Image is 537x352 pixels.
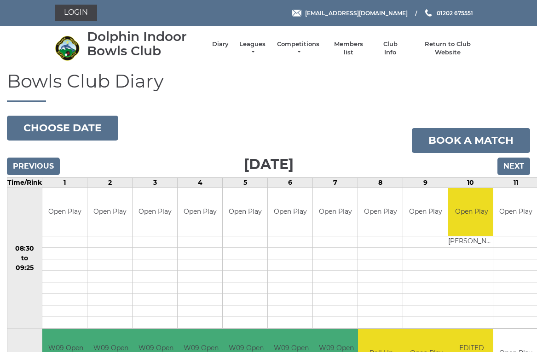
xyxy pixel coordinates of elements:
[55,5,97,21] a: Login
[403,177,448,188] td: 9
[133,177,178,188] td: 3
[268,188,312,236] td: Open Play
[268,177,313,188] td: 6
[87,29,203,58] div: Dolphin Indoor Bowls Club
[413,40,482,57] a: Return to Club Website
[292,9,408,18] a: Email [EMAIL_ADDRESS][DOMAIN_NAME]
[403,188,448,236] td: Open Play
[358,177,403,188] td: 8
[238,40,267,57] a: Leagues
[377,40,404,57] a: Club Info
[7,158,60,175] input: Previous
[42,177,87,188] td: 1
[305,9,408,16] span: [EMAIL_ADDRESS][DOMAIN_NAME]
[448,177,493,188] td: 10
[133,188,177,236] td: Open Play
[313,188,358,236] td: Open Play
[358,188,403,236] td: Open Play
[223,177,268,188] td: 5
[178,177,223,188] td: 4
[425,9,432,17] img: Phone us
[178,188,222,236] td: Open Play
[412,128,530,153] a: Book a match
[87,188,132,236] td: Open Play
[276,40,320,57] a: Competitions
[448,188,495,236] td: Open Play
[424,9,473,18] a: Phone us 01202 675551
[437,9,473,16] span: 01202 675551
[448,236,495,248] td: [PERSON_NAME]
[223,188,267,236] td: Open Play
[313,177,358,188] td: 7
[329,40,368,57] a: Members list
[87,177,133,188] td: 2
[7,71,530,102] h1: Bowls Club Diary
[7,177,42,188] td: Time/Rink
[7,188,42,329] td: 08:30 to 09:25
[292,10,301,17] img: Email
[55,35,80,61] img: Dolphin Indoor Bowls Club
[42,188,87,236] td: Open Play
[7,116,118,141] button: Choose date
[497,158,530,175] input: Next
[212,40,229,48] a: Diary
